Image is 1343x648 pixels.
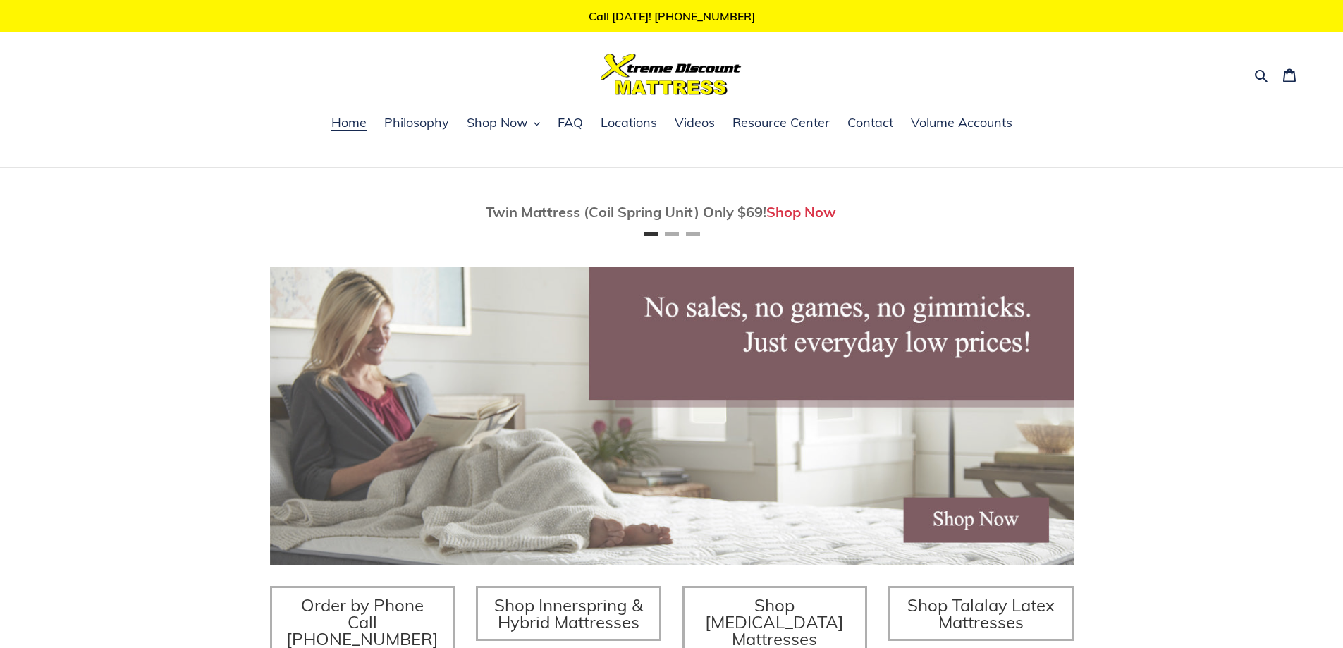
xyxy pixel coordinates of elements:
a: Videos [668,113,722,134]
img: Xtreme Discount Mattress [601,54,742,95]
img: herobannermay2022-1652879215306_1200x.jpg [270,267,1074,565]
span: Home [331,114,367,131]
a: Contact [840,113,900,134]
span: Shop Innerspring & Hybrid Mattresses [494,594,643,632]
span: Resource Center [732,114,830,131]
span: Locations [601,114,657,131]
a: Resource Center [725,113,837,134]
a: Locations [594,113,664,134]
span: Contact [847,114,893,131]
button: Page 1 [644,232,658,236]
a: Shop Now [766,203,836,221]
span: Philosophy [384,114,449,131]
span: Shop Talalay Latex Mattresses [907,594,1055,632]
a: Philosophy [377,113,456,134]
span: Shop Now [467,114,528,131]
a: Volume Accounts [904,113,1019,134]
span: Twin Mattress (Coil Spring Unit) Only $69! [486,203,766,221]
button: Page 3 [686,232,700,236]
a: Shop Innerspring & Hybrid Mattresses [476,586,661,641]
span: Volume Accounts [911,114,1012,131]
span: FAQ [558,114,583,131]
span: Videos [675,114,715,131]
a: Shop Talalay Latex Mattresses [888,586,1074,641]
a: FAQ [551,113,590,134]
button: Shop Now [460,113,547,134]
button: Page 2 [665,232,679,236]
a: Home [324,113,374,134]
